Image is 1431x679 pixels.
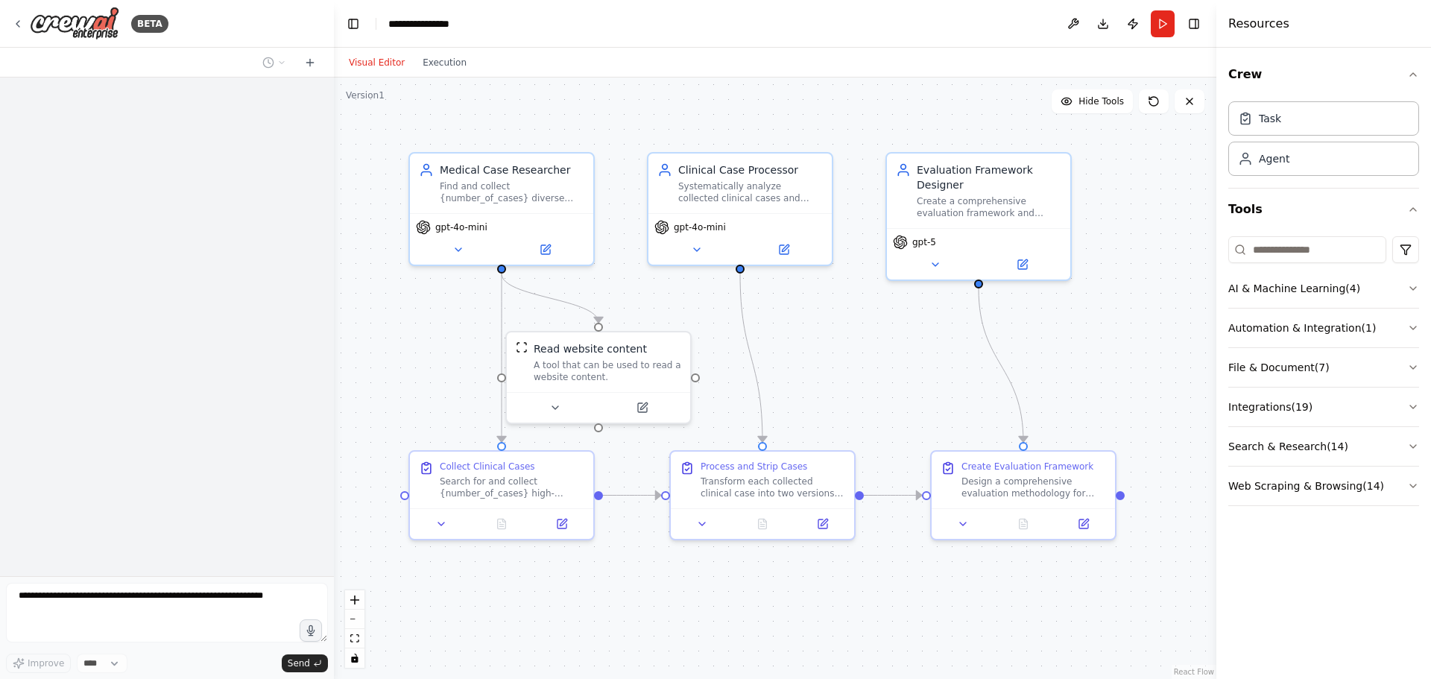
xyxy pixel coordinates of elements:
button: Improve [6,654,71,673]
button: Click to speak your automation idea [300,619,322,642]
div: Collect Clinical CasesSearch for and collect {number_of_cases} high-quality clinical case studies... [408,450,595,540]
button: Hide Tools [1052,89,1133,113]
div: Task [1259,111,1281,126]
button: Open in side panel [797,515,848,533]
div: Tools [1228,230,1419,518]
div: Clinical Case ProcessorSystematically analyze collected clinical cases and extract the essential ... [647,152,833,266]
button: No output available [731,515,795,533]
div: Medical Case Researcher [440,162,584,177]
div: Systematically analyze collected clinical cases and extract the essential patient presentation de... [678,180,823,204]
button: No output available [470,515,534,533]
button: Crew [1228,54,1419,95]
div: Crew [1228,95,1419,188]
div: Design a comprehensive evaluation methodology for assessing {evaluation_target}'s diagnostic reas... [961,476,1106,499]
div: A tool that can be used to read a website content. [534,359,681,383]
button: Search & Research(14) [1228,427,1419,466]
button: Visual Editor [340,54,414,72]
h4: Resources [1228,15,1289,33]
div: Create Evaluation FrameworkDesign a comprehensive evaluation methodology for assessing {evaluatio... [930,450,1116,540]
g: Edge from 55380bc3-30a0-4476-927f-d19afa144db5 to e9b3699b-a26f-4e8e-8d9f-1c858292f0be [494,274,606,323]
button: toggle interactivity [345,648,364,668]
button: No output available [992,515,1055,533]
button: zoom in [345,590,364,610]
button: Start a new chat [298,54,322,72]
div: Create Evaluation Framework [961,461,1093,473]
button: Integrations(19) [1228,388,1419,426]
span: gpt-5 [912,236,936,248]
g: Edge from fc58e41f-84b1-4757-b113-499b32d068c8 to 09441908-1f49-442c-af7a-cea6c6a21966 [733,274,770,442]
button: Automation & Integration(1) [1228,309,1419,347]
nav: breadcrumb [388,16,449,31]
div: Process and Strip CasesTransform each collected clinical case into two versions: 1) Original comp... [669,450,856,540]
button: Send [282,654,328,672]
a: React Flow attribution [1174,668,1214,676]
button: Open in side panel [1058,515,1109,533]
div: Evaluation Framework Designer [917,162,1061,192]
img: Logo [30,7,119,40]
button: fit view [345,629,364,648]
div: Clinical Case Processor [678,162,823,177]
button: Open in side panel [742,241,826,259]
g: Edge from 55380bc3-30a0-4476-927f-d19afa144db5 to da197b37-273d-462d-bfbc-a93f291853b4 [494,274,509,442]
g: Edge from 8d8583ae-f866-4e8e-91f2-5b51d554fbb8 to 5d638b8c-a460-4282-bfb5-2af481b88fd5 [971,288,1031,442]
div: Create a comprehensive evaluation framework and methodology to assess {evaluation_target}'s diagn... [917,195,1061,219]
button: Tools [1228,189,1419,230]
button: Switch to previous chat [256,54,292,72]
div: Read website content [534,341,647,356]
button: Hide right sidebar [1184,13,1204,34]
button: zoom out [345,610,364,629]
div: BETA [131,15,168,33]
button: File & Document(7) [1228,348,1419,387]
g: Edge from da197b37-273d-462d-bfbc-a93f291853b4 to 09441908-1f49-442c-af7a-cea6c6a21966 [603,488,661,503]
span: gpt-4o-mini [674,221,726,233]
button: Open in side panel [503,241,587,259]
button: Web Scraping & Browsing(14) [1228,467,1419,505]
div: Transform each collected clinical case into two versions: 1) Original complete case with full dia... [701,476,845,499]
div: Collect Clinical Cases [440,461,535,473]
span: Send [288,657,310,669]
div: Evaluation Framework DesignerCreate a comprehensive evaluation framework and methodology to asses... [885,152,1072,281]
div: Find and collect {number_of_cases} diverse clinical case studies from academic journals, medical ... [440,180,584,204]
g: Edge from 09441908-1f49-442c-af7a-cea6c6a21966 to 5d638b8c-a460-4282-bfb5-2af481b88fd5 [864,488,922,503]
span: gpt-4o-mini [435,221,487,233]
div: React Flow controls [345,590,364,668]
div: Search for and collect {number_of_cases} high-quality clinical case studies from {medical_special... [440,476,584,499]
div: Agent [1259,151,1289,166]
span: Improve [28,657,64,669]
button: Execution [414,54,476,72]
div: Process and Strip Cases [701,461,807,473]
div: ScrapeWebsiteToolRead website contentA tool that can be used to read a website content. [505,331,692,424]
span: Hide Tools [1078,95,1124,107]
div: Medical Case ResearcherFind and collect {number_of_cases} diverse clinical case studies from acad... [408,152,595,266]
button: Open in side panel [980,256,1064,274]
img: ScrapeWebsiteTool [516,341,528,353]
button: Open in side panel [600,399,684,417]
button: Hide left sidebar [343,13,364,34]
div: Version 1 [346,89,385,101]
button: AI & Machine Learning(4) [1228,269,1419,308]
button: Open in side panel [536,515,587,533]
